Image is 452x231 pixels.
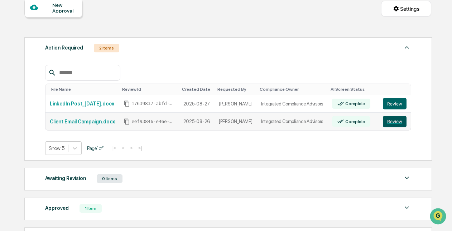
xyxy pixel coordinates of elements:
iframe: Open customer support [429,207,448,227]
div: Start new chat [24,55,117,62]
div: Toggle SortBy [182,87,212,92]
div: 🖐️ [7,91,13,96]
a: Powered byPylon [51,121,87,127]
div: New Approval [52,2,76,14]
td: 2025-08-27 [179,95,215,113]
span: eef93846-e46e-49d1-b47f-6dacf91d6f97 [131,119,174,124]
img: caret [403,203,411,212]
div: 🗄️ [52,91,58,96]
span: Copy Id [124,100,130,107]
div: Toggle SortBy [51,87,117,92]
button: Review [383,98,407,109]
span: Copy Id [124,118,130,125]
div: Toggle SortBy [331,87,376,92]
img: caret [403,174,411,182]
div: Complete [344,119,365,124]
div: Toggle SortBy [384,87,408,92]
button: Settings [381,1,431,16]
span: Preclearance [14,90,46,97]
button: < [120,145,127,151]
td: Integrated Compliance Advisors [257,113,328,130]
div: 2 Items [94,44,119,52]
img: caret [403,43,411,52]
div: Action Required [45,43,83,52]
img: 1746055101610-c473b297-6a78-478c-a979-82029cc54cd1 [7,55,20,67]
span: 17639837-abfd-4d6b-8546-9fd3a0dee6a4 [131,101,174,107]
button: > [128,145,135,151]
div: We're available if you need us! [24,62,91,67]
a: 🗄️Attestations [49,87,92,100]
div: 0 Items [97,174,122,183]
div: 1 Item [80,204,102,213]
div: Complete [344,101,365,106]
div: Awaiting Revision [45,174,86,183]
td: 2025-08-26 [179,113,215,130]
input: Clear [19,32,118,40]
div: Approved [45,203,69,213]
div: Toggle SortBy [217,87,254,92]
button: >| [136,145,144,151]
span: Attestations [59,90,89,97]
a: 🖐️Preclearance [4,87,49,100]
a: LinkedIn Post_[DATE].docx [50,101,114,107]
button: Review [383,116,407,127]
div: Toggle SortBy [122,87,176,92]
button: |< [110,145,119,151]
td: [PERSON_NAME] [215,95,257,113]
button: Start new chat [122,57,130,65]
span: Page 1 of 1 [87,145,105,151]
div: Toggle SortBy [260,87,325,92]
div: 🔎 [7,104,13,110]
span: Pylon [71,121,87,127]
td: Integrated Compliance Advisors [257,95,328,113]
td: [PERSON_NAME] [215,113,257,130]
span: Data Lookup [14,104,45,111]
a: 🔎Data Lookup [4,101,48,114]
a: Client Email Campaign.docx [50,119,115,124]
p: How can we help? [7,15,130,26]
